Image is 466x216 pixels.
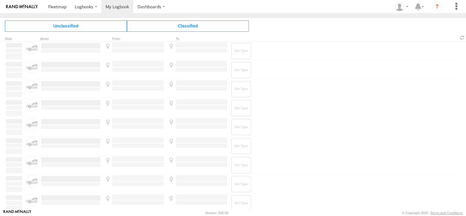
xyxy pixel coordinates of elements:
[205,211,228,215] div: Version: 306.00
[40,38,101,41] div: Asset
[6,5,38,9] img: rand-logo.svg
[459,35,466,41] span: Refresh
[104,38,165,41] div: From
[5,38,23,41] div: Click to Sort
[3,210,31,216] a: Visit our Website
[167,38,228,41] div: To
[127,20,249,31] span: Click to view Classified Trips
[432,2,442,12] i: ?
[430,211,463,215] a: Terms and Conditions
[402,211,463,215] div: © Copyright 2025 -
[393,2,410,11] div: Trevor Wilson
[5,20,127,31] span: Click to view Unclassified Trips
